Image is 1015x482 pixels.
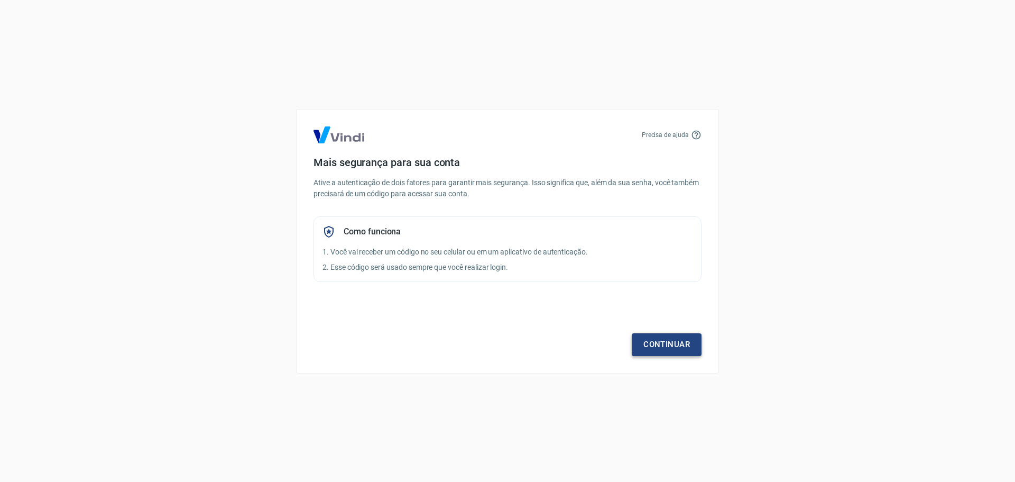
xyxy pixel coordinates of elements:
a: Continuar [632,333,702,356]
p: Precisa de ajuda [642,130,689,140]
p: Ative a autenticação de dois fatores para garantir mais segurança. Isso significa que, além da su... [313,177,702,199]
h5: Como funciona [344,226,401,237]
p: 1. Você vai receber um código no seu celular ou em um aplicativo de autenticação. [322,247,693,258]
h4: Mais segurança para sua conta [313,156,702,169]
p: 2. Esse código será usado sempre que você realizar login. [322,262,693,273]
img: Logo Vind [313,126,364,143]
